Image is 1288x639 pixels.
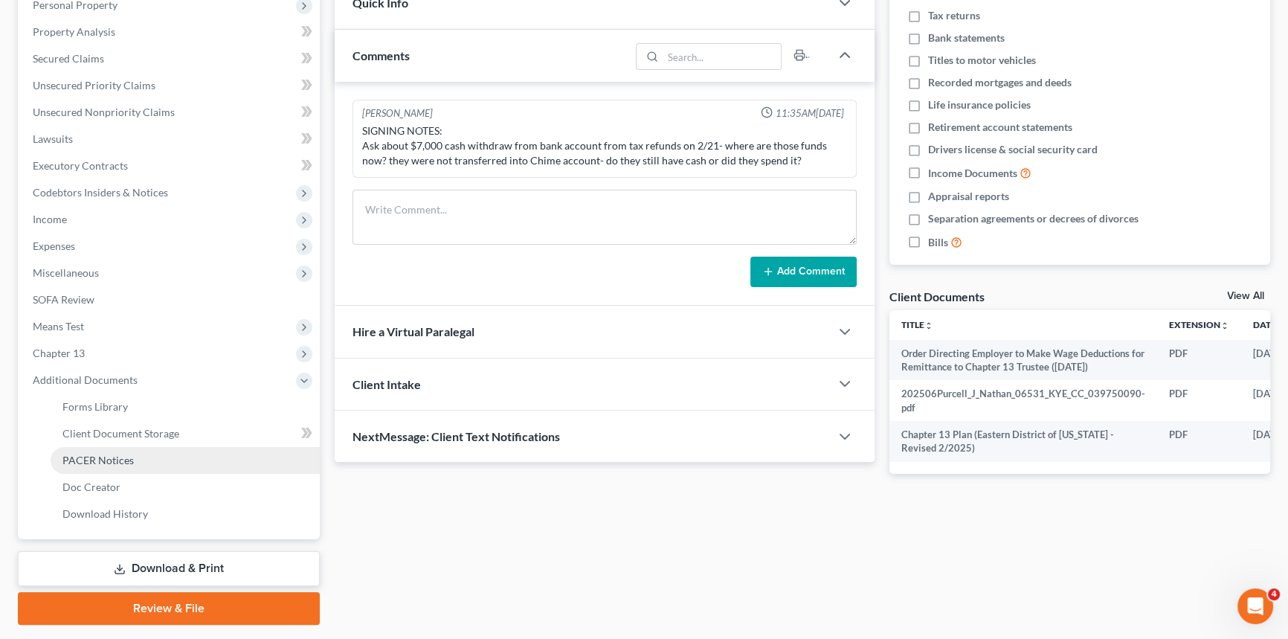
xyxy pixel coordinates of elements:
[924,321,933,330] i: unfold_more
[889,421,1157,462] td: Chapter 13 Plan (Eastern District of [US_STATE] - Revised 2/2025)
[1157,380,1241,421] td: PDF
[21,152,320,179] a: Executory Contracts
[33,293,94,306] span: SOFA Review
[928,120,1072,135] span: Retirement account statements
[362,106,433,121] div: [PERSON_NAME]
[889,340,1157,381] td: Order Directing Employer to Make Wage Deductions for Remittance to Chapter 13 Trustee ([DATE])
[776,106,844,121] span: 11:35AM[DATE]
[928,166,1017,181] span: Income Documents
[1268,588,1280,600] span: 4
[33,159,128,172] span: Executory Contracts
[21,45,320,72] a: Secured Claims
[62,481,120,493] span: Doc Creator
[889,380,1157,421] td: 202506Purcell_J_Nathan_06531_KYE_CC_039750090-pdf
[33,52,104,65] span: Secured Claims
[928,75,1072,90] span: Recorded mortgages and deeds
[928,211,1139,226] span: Separation agreements or decrees of divorces
[352,377,421,391] span: Client Intake
[1169,319,1229,330] a: Extensionunfold_more
[1237,588,1273,624] iframe: Intercom live chat
[1220,321,1229,330] i: unfold_more
[51,420,320,447] a: Client Document Storage
[21,72,320,99] a: Unsecured Priority Claims
[21,126,320,152] a: Lawsuits
[33,240,75,252] span: Expenses
[33,347,85,359] span: Chapter 13
[928,30,1005,45] span: Bank statements
[51,501,320,527] a: Download History
[663,44,781,69] input: Search...
[889,289,985,304] div: Client Documents
[33,266,99,279] span: Miscellaneous
[18,551,320,586] a: Download & Print
[928,235,948,250] span: Bills
[33,320,84,333] span: Means Test
[1157,340,1241,381] td: PDF
[928,97,1031,112] span: Life insurance policies
[352,324,474,338] span: Hire a Virtual Paralegal
[33,79,155,91] span: Unsecured Priority Claims
[901,319,933,330] a: Titleunfold_more
[1157,421,1241,462] td: PDF
[62,454,134,466] span: PACER Notices
[33,106,175,118] span: Unsecured Nonpriority Claims
[362,123,847,168] div: SIGNING NOTES: Ask about $7,000 cash withdraw from bank account from tax refunds on 2/21- where a...
[750,257,857,288] button: Add Comment
[33,25,115,38] span: Property Analysis
[33,213,67,225] span: Income
[21,286,320,313] a: SOFA Review
[21,19,320,45] a: Property Analysis
[928,189,1009,204] span: Appraisal reports
[352,48,410,62] span: Comments
[21,99,320,126] a: Unsecured Nonpriority Claims
[33,186,168,199] span: Codebtors Insiders & Notices
[33,132,73,145] span: Lawsuits
[62,507,148,520] span: Download History
[18,592,320,625] a: Review & File
[928,142,1098,157] span: Drivers license & social security card
[928,8,980,23] span: Tax returns
[51,394,320,420] a: Forms Library
[62,400,128,413] span: Forms Library
[928,53,1036,68] span: Titles to motor vehicles
[1227,291,1264,301] a: View All
[51,447,320,474] a: PACER Notices
[33,373,138,386] span: Additional Documents
[352,429,560,443] span: NextMessage: Client Text Notifications
[62,427,179,440] span: Client Document Storage
[51,474,320,501] a: Doc Creator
